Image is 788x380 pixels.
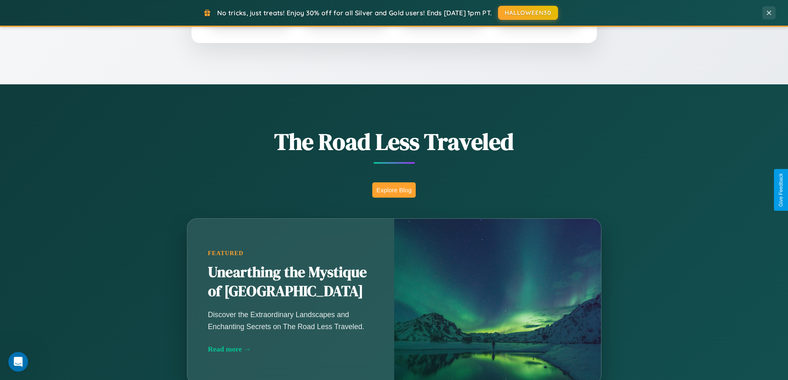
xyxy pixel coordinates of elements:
div: Read more → [208,345,374,354]
span: No tricks, just treats! Enjoy 30% off for all Silver and Gold users! Ends [DATE] 1pm PT. [217,9,492,17]
h1: The Road Less Traveled [146,126,642,158]
div: Give Feedback [778,173,784,207]
div: Featured [208,250,374,257]
h2: Unearthing the Mystique of [GEOGRAPHIC_DATA] [208,263,374,301]
p: Discover the Extraordinary Landscapes and Enchanting Secrets on The Road Less Traveled. [208,309,374,332]
button: HALLOWEEN30 [498,6,558,20]
iframe: Intercom live chat [8,352,28,372]
button: Explore Blog [372,182,416,198]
